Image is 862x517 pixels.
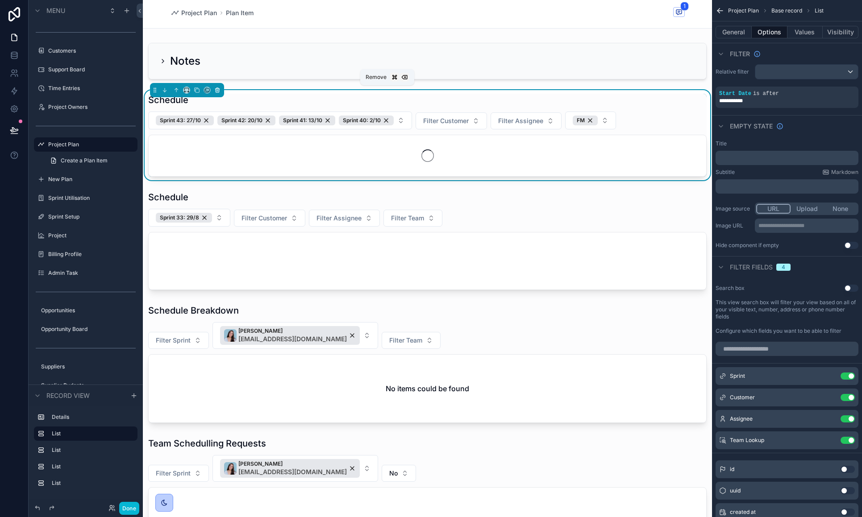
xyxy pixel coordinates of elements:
span: Sprint 41: 13/10 [283,117,322,124]
button: URL [756,204,791,214]
button: Upload [791,204,824,214]
span: Sprint 40: 2/10 [343,117,381,124]
span: Sprint 43: 27/10 [160,117,201,124]
div: 4 [782,264,785,271]
div: scrollable content [29,406,143,499]
span: Remove [366,74,387,81]
label: Title [716,140,727,147]
span: Project Plan [181,8,217,17]
button: Select Button [491,112,562,129]
span: Filter Assignee [498,116,543,125]
label: Support Board [48,66,136,73]
span: Assignee [730,415,753,422]
span: Create a Plan Item [61,157,108,164]
label: New Plan [48,176,136,183]
button: Unselect 68 [339,116,394,125]
label: Sprint Utilisation [48,194,136,202]
a: Create a Plan Item [45,153,137,168]
label: List [52,463,134,470]
label: Sprint Setup [48,213,136,220]
span: Project Plan [728,7,759,14]
span: Filter fields [730,263,773,272]
label: Billing Profile [48,251,136,258]
button: Options [752,26,787,38]
label: Image URL [716,222,751,229]
label: Search box [716,285,745,292]
span: uuid [730,487,741,494]
div: scrollable content [755,219,858,233]
button: General [716,26,752,38]
button: Visibility [823,26,858,38]
span: Menu [46,6,65,15]
label: Project Owners [48,103,136,111]
button: Select Button [565,112,616,129]
span: Customer [730,394,755,401]
span: id [730,466,734,473]
div: FM [573,116,598,125]
span: Filter [730,50,750,58]
label: Time Entries [48,85,136,92]
span: Filter Customer [423,116,469,125]
label: Subtitle [716,169,735,176]
span: 1 [680,2,689,11]
span: Sprint 42: 20/10 [221,117,262,124]
label: Configure which fields you want to be able to filter [716,327,841,335]
div: scrollable content [716,151,858,165]
span: Sprint [730,372,745,380]
label: Opportunity Board [41,326,136,333]
label: Details [52,414,134,421]
span: is after [753,91,779,97]
button: Select Button [148,112,412,129]
label: Project [48,232,136,239]
label: Supplier Budgets [41,382,136,389]
button: None [824,204,857,214]
button: Unselect 71 [156,116,214,125]
div: scrollable content [716,179,858,194]
a: Markdown [822,169,858,176]
button: 1 [673,7,685,18]
button: Unselect 70 [217,116,275,125]
span: Team Lookup [730,437,764,444]
span: Markdown [831,169,858,176]
a: Project Plan [171,8,217,17]
span: Start Date [719,91,751,97]
label: Suppliers [41,363,136,370]
span: List [815,7,824,14]
label: Relative filter [716,68,751,75]
span: Base record [771,7,802,14]
a: Customers [48,47,136,54]
label: Image source [716,205,751,212]
div: Hide component if empty [716,242,779,249]
button: Done [119,502,139,515]
a: Plan Item [226,8,254,17]
label: Opportunities [41,307,136,314]
label: Admin Task [48,269,136,277]
button: Values [787,26,823,38]
button: Unselect 69 [279,116,335,125]
label: This view search box will filter your view based on all of your visible text, number, address or ... [716,299,858,320]
h1: Schedule [148,94,188,106]
label: List [52,430,130,437]
span: Record view [46,391,90,400]
label: List [52,480,134,487]
button: Unselect FM [573,116,598,125]
label: Project Plan [48,141,132,148]
button: Select Button [416,112,487,129]
label: List [52,447,134,454]
span: Empty state [730,122,773,131]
